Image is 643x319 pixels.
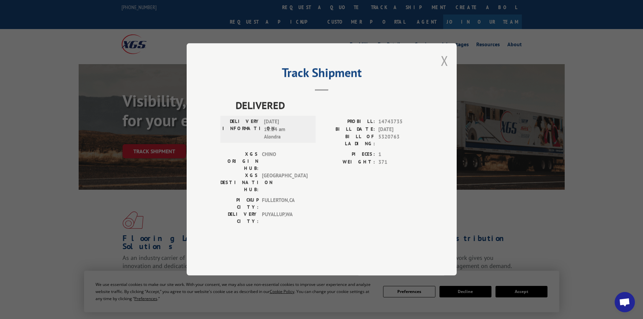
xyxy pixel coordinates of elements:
label: XGS ORIGIN HUB: [220,151,259,172]
label: PROBILL: [322,118,375,126]
span: 371 [378,158,423,166]
label: XGS DESTINATION HUB: [220,172,259,193]
span: [DATE] 11:24 am Alondra [264,118,310,141]
label: DELIVERY CITY: [220,211,259,225]
span: [GEOGRAPHIC_DATA] [262,172,307,193]
span: DELIVERED [236,98,423,113]
label: WEIGHT: [322,158,375,166]
span: PUYALLUP , WA [262,211,307,225]
label: BILL DATE: [322,126,375,133]
label: PIECES: [322,151,375,159]
span: 5320763 [378,133,423,148]
h2: Track Shipment [220,68,423,81]
span: FULLERTON , CA [262,197,307,211]
span: [DATE] [378,126,423,133]
label: BILL OF LADING: [322,133,375,148]
div: Open chat [615,292,635,312]
label: PICKUP CITY: [220,197,259,211]
span: 1 [378,151,423,159]
label: DELIVERY INFORMATION: [222,118,261,141]
span: 14743735 [378,118,423,126]
span: CHINO [262,151,307,172]
button: Close modal [441,52,448,70]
